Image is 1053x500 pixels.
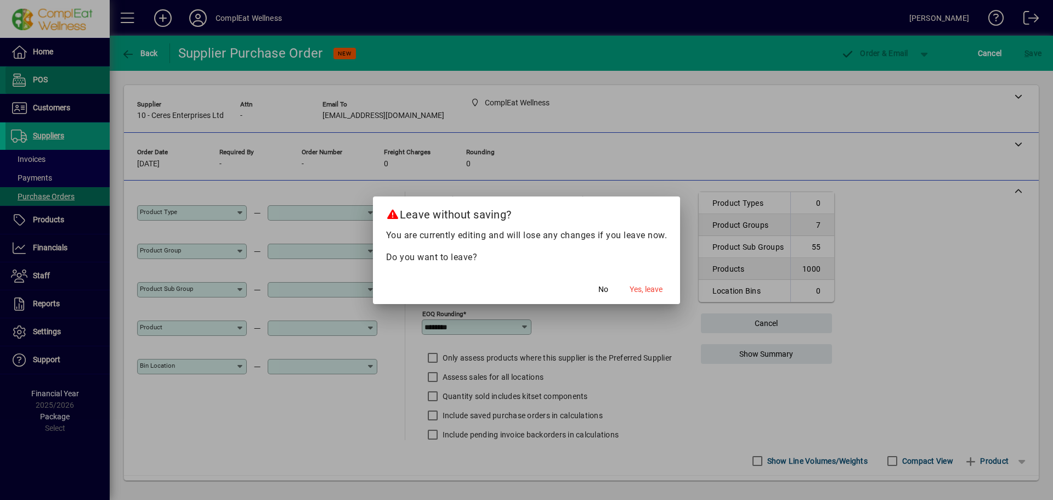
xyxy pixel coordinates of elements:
[625,280,667,300] button: Yes, leave
[373,196,681,228] h2: Leave without saving?
[630,284,663,295] span: Yes, leave
[586,280,621,300] button: No
[386,251,667,264] p: Do you want to leave?
[598,284,608,295] span: No
[386,229,667,242] p: You are currently editing and will lose any changes if you leave now.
